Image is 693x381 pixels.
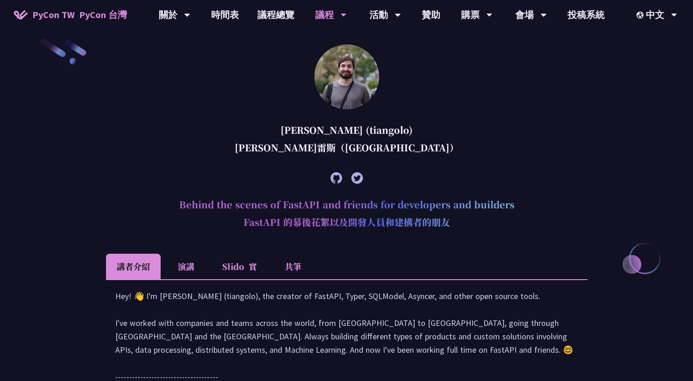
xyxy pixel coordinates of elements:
font: FastAPI 的幕後花絮以及開發人員和建構者的朋友 [243,215,450,229]
font: PyCon 台灣 [79,9,127,20]
div: [PERSON_NAME] (tiangolo) [106,116,587,165]
span: PyCon TW [32,8,127,22]
li: 共筆 [268,254,318,279]
li: 演講 [161,254,212,279]
h2: Behind the scenes of FastAPI and friends for developers and builders [106,191,587,240]
li: Slido [212,254,268,279]
font: 實 [249,260,257,272]
img: Locale Icon [637,12,646,19]
li: 講者介紹 [106,254,161,279]
img: Sebastián Ramírez (tiangolo) [314,44,379,109]
a: PyCon TW PyCon 台灣 [5,3,136,26]
font: [PERSON_NAME]雷斯（[GEOGRAPHIC_DATA]） [235,141,459,154]
img: Home icon of PyCon TW 2025 [14,10,28,19]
